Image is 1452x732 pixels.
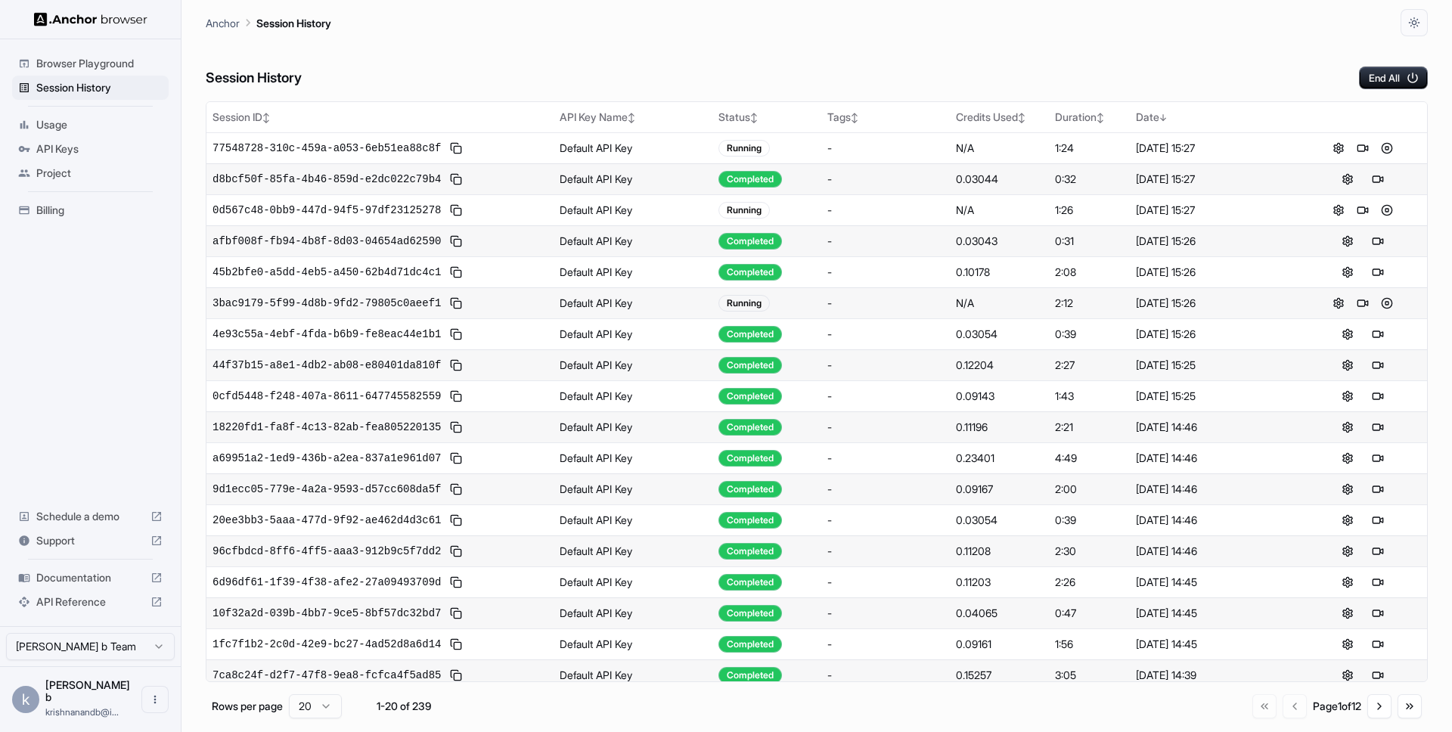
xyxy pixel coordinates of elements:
[1055,296,1123,311] div: 2:12
[213,296,441,311] span: 3bac9179-5f99-4d8b-9fd2-79805c0aeef1
[1313,699,1361,714] div: Page 1 of 12
[1018,112,1025,123] span: ↕
[750,112,758,123] span: ↕
[1136,141,1292,156] div: [DATE] 15:27
[1055,234,1123,249] div: 0:31
[213,513,441,528] span: 20ee3bb3-5aaa-477d-9f92-ae462d4d3c61
[12,504,169,529] div: Schedule a demo
[262,112,270,123] span: ↕
[213,637,441,652] span: 1fc7f1b2-2c0d-42e9-bc27-4ad52d8a6d14
[1136,637,1292,652] div: [DATE] 14:45
[36,166,163,181] span: Project
[213,265,441,280] span: 45b2bfe0-a5dd-4eb5-a450-62b4d71dc4c1
[45,706,119,718] span: krishnanandb@imagineers.dev
[213,420,441,435] span: 18220fd1-fa8f-4c13-82ab-fea805220135
[554,380,712,411] td: Default API Key
[554,256,712,287] td: Default API Key
[1055,637,1123,652] div: 1:56
[1055,389,1123,404] div: 1:43
[956,575,1043,590] div: 0.11203
[554,535,712,566] td: Default API Key
[554,163,712,194] td: Default API Key
[851,112,858,123] span: ↕
[1136,110,1292,125] div: Date
[827,172,944,187] div: -
[1136,234,1292,249] div: [DATE] 15:26
[718,326,782,343] div: Completed
[1136,420,1292,435] div: [DATE] 14:46
[1055,575,1123,590] div: 2:26
[213,544,441,559] span: 96cfbdcd-8ff6-4ff5-aaa3-912b9c5f7dd2
[12,137,169,161] div: API Keys
[827,668,944,683] div: -
[718,636,782,653] div: Completed
[36,56,163,71] span: Browser Playground
[827,296,944,311] div: -
[1055,482,1123,497] div: 2:00
[1136,172,1292,187] div: [DATE] 15:27
[956,637,1043,652] div: 0.09161
[256,15,331,31] p: Session History
[718,605,782,622] div: Completed
[45,678,130,703] span: krishnanand b
[956,296,1043,311] div: N/A
[718,667,782,684] div: Completed
[554,287,712,318] td: Default API Key
[212,699,283,714] p: Rows per page
[213,389,441,404] span: 0cfd5448-f248-407a-8611-647745582559
[718,388,782,405] div: Completed
[827,420,944,435] div: -
[628,112,635,123] span: ↕
[956,172,1043,187] div: 0.03044
[554,225,712,256] td: Default API Key
[1055,513,1123,528] div: 0:39
[12,76,169,100] div: Session History
[1055,451,1123,466] div: 4:49
[956,234,1043,249] div: 0.03043
[213,172,441,187] span: d8bcf50f-85fa-4b46-859d-e2dc022c79b4
[956,327,1043,342] div: 0.03054
[554,349,712,380] td: Default API Key
[1136,451,1292,466] div: [DATE] 14:46
[12,51,169,76] div: Browser Playground
[956,265,1043,280] div: 0.10178
[206,15,240,31] p: Anchor
[213,482,441,497] span: 9d1ecc05-779e-4a2a-9593-d57cc608da5f
[1136,327,1292,342] div: [DATE] 15:26
[206,14,331,31] nav: breadcrumb
[956,203,1043,218] div: N/A
[1136,358,1292,373] div: [DATE] 15:25
[827,482,944,497] div: -
[1055,110,1123,125] div: Duration
[36,509,144,524] span: Schedule a demo
[34,12,147,26] img: Anchor Logo
[1136,203,1292,218] div: [DATE] 15:27
[956,668,1043,683] div: 0.15257
[213,203,441,218] span: 0d567c48-0bb9-447d-94f5-97df23125278
[213,358,441,373] span: 44f37b15-a8e1-4db2-ab08-e80401da810f
[12,590,169,614] div: API Reference
[554,132,712,163] td: Default API Key
[213,110,548,125] div: Session ID
[36,570,144,585] span: Documentation
[718,481,782,498] div: Completed
[554,442,712,473] td: Default API Key
[1136,544,1292,559] div: [DATE] 14:46
[12,198,169,222] div: Billing
[1136,668,1292,683] div: [DATE] 14:39
[1136,296,1292,311] div: [DATE] 15:26
[554,473,712,504] td: Default API Key
[956,544,1043,559] div: 0.11208
[554,659,712,690] td: Default API Key
[956,141,1043,156] div: N/A
[213,575,441,590] span: 6d96df61-1f39-4f38-afe2-27a09493709d
[366,699,442,714] div: 1-20 of 239
[827,358,944,373] div: -
[827,637,944,652] div: -
[827,389,944,404] div: -
[554,318,712,349] td: Default API Key
[213,668,441,683] span: 7ca8c24f-d2f7-47f8-9ea8-fcfca4f5ad85
[956,513,1043,528] div: 0.03054
[141,686,169,713] button: Open menu
[554,194,712,225] td: Default API Key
